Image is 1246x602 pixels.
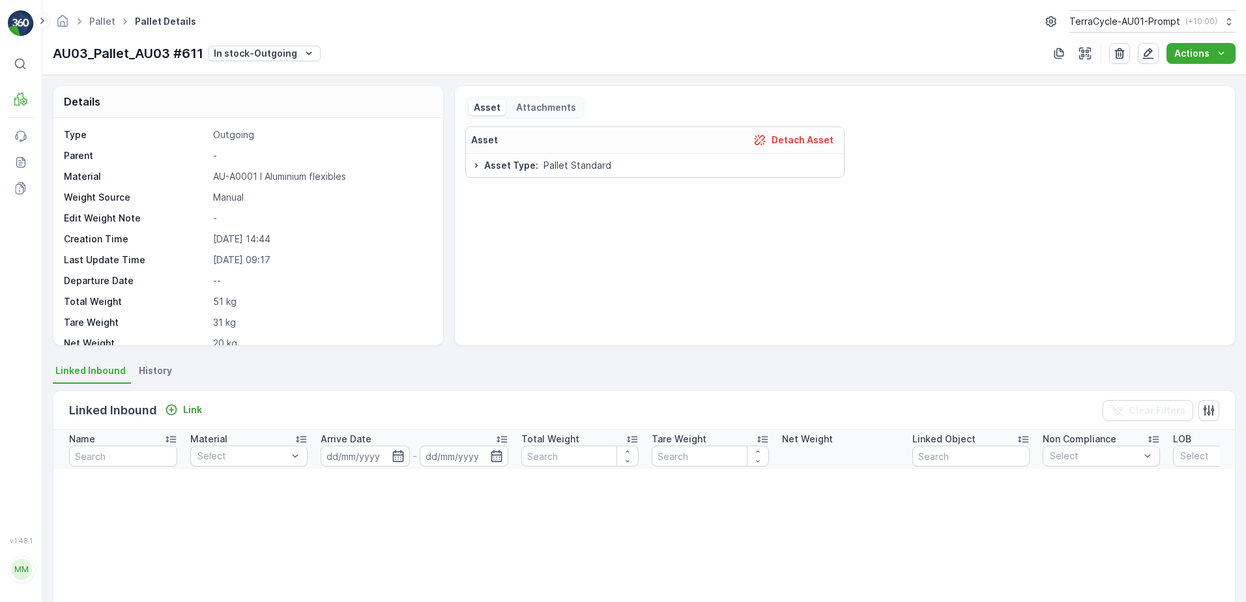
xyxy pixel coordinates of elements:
[413,448,417,464] p: -
[11,321,73,332] span: Last Weight :
[8,10,34,36] img: logo
[213,212,429,225] p: -
[652,433,706,446] p: Tare Weight
[183,403,202,416] p: Link
[132,15,199,28] span: Pallet Details
[64,316,208,329] p: Tare Weight
[64,149,208,162] p: Parent
[69,446,177,466] input: Search
[11,214,43,225] span: Name :
[213,170,429,183] p: AU-A0001 I Aluminium flexibles
[912,433,976,446] p: Linked Object
[72,300,96,311] span: 21 kg
[912,446,1030,466] input: Search
[213,316,429,329] p: 31 kg
[1185,16,1217,27] p: ( +10:00 )
[69,401,157,420] p: Linked Inbound
[471,134,498,147] p: Asset
[55,19,70,30] a: Homepage
[64,233,208,246] p: Creation Time
[64,170,208,183] p: Material
[8,547,34,592] button: MM
[1166,43,1236,64] button: Actions
[43,214,276,225] span: 01993126509999989136LJ8501859801000650300A
[213,149,429,162] p: -
[321,433,371,446] p: Arrive Date
[652,446,769,466] input: Search
[213,128,429,141] p: Outgoing
[1173,433,1191,446] p: LOB
[213,253,429,266] p: [DATE] 09:17
[8,537,34,545] span: v 1.48.1
[209,46,321,61] button: In stock-Outgoing
[11,278,80,289] span: Material Type :
[213,337,429,350] p: 20 kg
[484,159,538,172] span: Asset Type :
[53,44,203,63] p: AU03_Pallet_AU03 #611
[64,253,208,266] p: Last Update Time
[64,274,208,287] p: Departure Date
[55,364,126,377] span: Linked Inbound
[64,191,208,204] p: Weight Source
[1043,433,1116,446] p: Non Compliance
[11,559,32,580] div: MM
[74,257,97,268] span: 21 kg
[474,101,500,114] p: Asset
[521,446,639,466] input: Search
[11,257,74,268] span: First Weight :
[516,101,576,114] p: Attachments
[197,450,287,463] p: Select
[64,128,208,141] p: Type
[213,191,429,204] p: Manual
[69,433,95,446] p: Name
[213,233,429,246] p: [DATE] 14:44
[160,402,207,418] button: Link
[190,433,227,446] p: Material
[782,433,833,446] p: Net Weight
[64,212,208,225] p: Edit Weight Note
[64,337,208,350] p: Net Weight
[521,433,579,446] p: Total Weight
[748,132,839,148] button: Detach Asset
[139,364,172,377] span: History
[11,235,69,246] span: Arrive Date :
[80,278,234,289] span: AU-PI0001 I Beauty and homecare
[69,235,100,246] span: [DATE]
[481,11,762,27] p: 01993126509999989136LJ8501859801000650300A
[772,134,833,147] p: Detach Asset
[89,16,115,27] a: Pallet
[1174,47,1210,60] p: Actions
[1069,10,1236,33] button: TerraCycle-AU01-Prompt(+10:00)
[214,47,297,60] p: In stock-Outgoing
[321,446,410,466] input: dd/mm/yyyy
[1103,400,1193,421] button: Clear Filters
[73,321,93,332] span: 0 kg
[543,159,611,172] span: Pallet Standard
[420,446,509,466] input: dd/mm/yyyy
[213,295,429,308] p: 51 kg
[1069,15,1180,28] p: TerraCycle-AU01-Prompt
[64,295,208,308] p: Total Weight
[64,94,100,109] p: Details
[1050,450,1140,463] p: Select
[213,274,429,287] p: --
[1129,404,1185,417] p: Clear Filters
[11,300,72,311] span: Net Amount :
